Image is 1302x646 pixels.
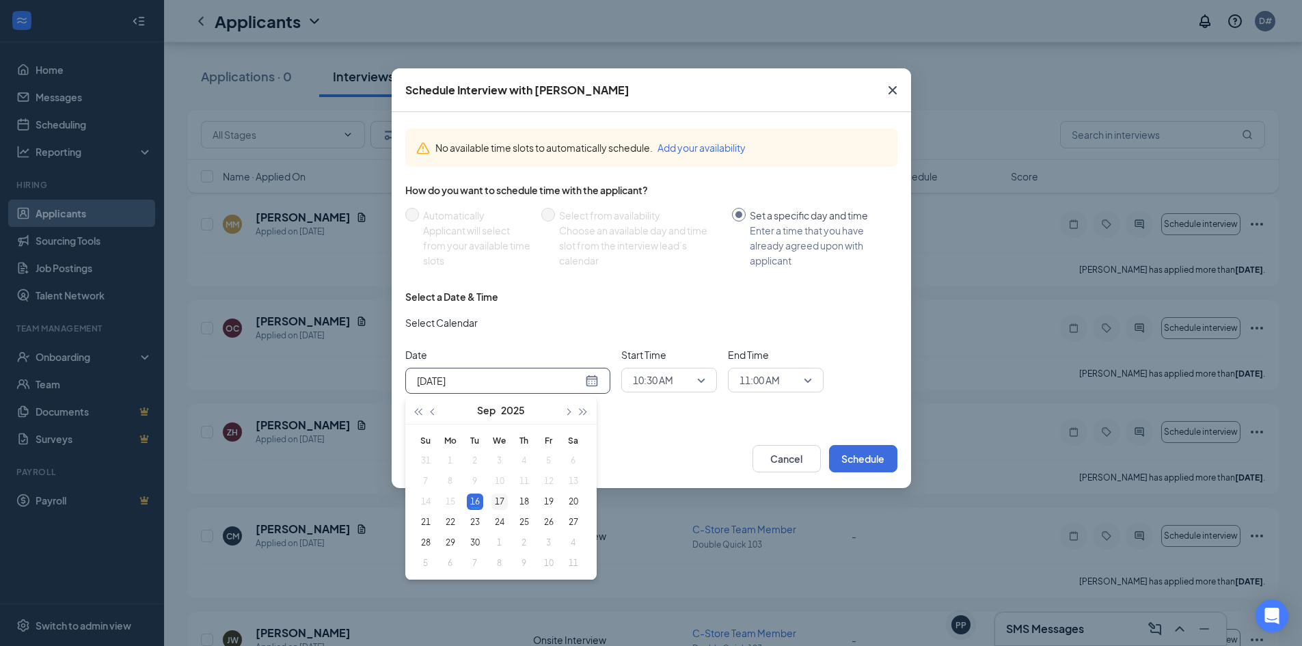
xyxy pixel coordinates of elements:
[541,494,557,510] div: 19
[463,512,487,533] td: 2025-09-23
[516,555,532,571] div: 9
[413,553,438,574] td: 2025-10-05
[565,514,582,530] div: 27
[487,553,512,574] td: 2025-10-08
[537,533,561,553] td: 2025-10-03
[491,535,508,551] div: 1
[405,347,610,362] span: Date
[621,347,717,362] span: Start Time
[416,142,430,155] svg: Warning
[487,533,512,553] td: 2025-10-01
[438,430,463,450] th: Mo
[438,533,463,553] td: 2025-09-29
[413,533,438,553] td: 2025-09-28
[413,430,438,450] th: Su
[405,183,897,197] div: How do you want to schedule time with the applicant?
[633,370,673,390] span: 10:30 AM
[1256,600,1288,632] div: Open Intercom Messenger
[565,555,582,571] div: 11
[417,373,582,388] input: Sep 16, 2025
[559,208,721,223] div: Select from availability
[491,494,508,510] div: 17
[418,555,434,571] div: 5
[405,83,629,98] div: Schedule Interview with [PERSON_NAME]
[537,512,561,533] td: 2025-09-26
[512,492,537,512] td: 2025-09-18
[487,492,512,512] td: 2025-09-17
[561,430,586,450] th: Sa
[750,223,886,268] div: Enter a time that you have already agreed upon with applicant
[561,492,586,512] td: 2025-09-20
[442,555,459,571] div: 6
[491,514,508,530] div: 24
[467,535,483,551] div: 30
[740,370,780,390] span: 11:00 AM
[463,533,487,553] td: 2025-09-30
[435,140,886,155] div: No available time slots to automatically schedule.
[467,494,483,510] div: 16
[559,223,721,268] div: Choose an available day and time slot from the interview lead’s calendar
[512,430,537,450] th: Th
[541,535,557,551] div: 3
[752,445,821,472] button: Cancel
[541,514,557,530] div: 26
[512,553,537,574] td: 2025-10-09
[442,514,459,530] div: 22
[463,492,487,512] td: 2025-09-16
[537,492,561,512] td: 2025-09-19
[467,514,483,530] div: 23
[750,208,886,223] div: Set a specific day and time
[884,82,901,98] svg: Cross
[438,553,463,574] td: 2025-10-06
[516,494,532,510] div: 18
[501,396,525,424] button: 2025
[442,535,459,551] div: 29
[418,514,434,530] div: 21
[516,514,532,530] div: 25
[565,535,582,551] div: 4
[541,555,557,571] div: 10
[463,430,487,450] th: Tu
[512,533,537,553] td: 2025-10-02
[487,512,512,533] td: 2025-09-24
[405,290,498,304] div: Select a Date & Time
[565,494,582,510] div: 20
[561,553,586,574] td: 2025-10-11
[874,68,911,112] button: Close
[463,553,487,574] td: 2025-10-07
[537,553,561,574] td: 2025-10-10
[516,535,532,551] div: 2
[728,347,824,362] span: End Time
[423,208,530,223] div: Automatically
[491,555,508,571] div: 8
[405,315,478,330] span: Select Calendar
[438,512,463,533] td: 2025-09-22
[423,223,530,268] div: Applicant will select from your available time slots
[561,533,586,553] td: 2025-10-04
[657,140,746,155] button: Add your availability
[418,535,434,551] div: 28
[512,512,537,533] td: 2025-09-25
[477,396,496,424] button: Sep
[413,512,438,533] td: 2025-09-21
[829,445,897,472] button: Schedule
[561,512,586,533] td: 2025-09-27
[537,430,561,450] th: Fr
[487,430,512,450] th: We
[467,555,483,571] div: 7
